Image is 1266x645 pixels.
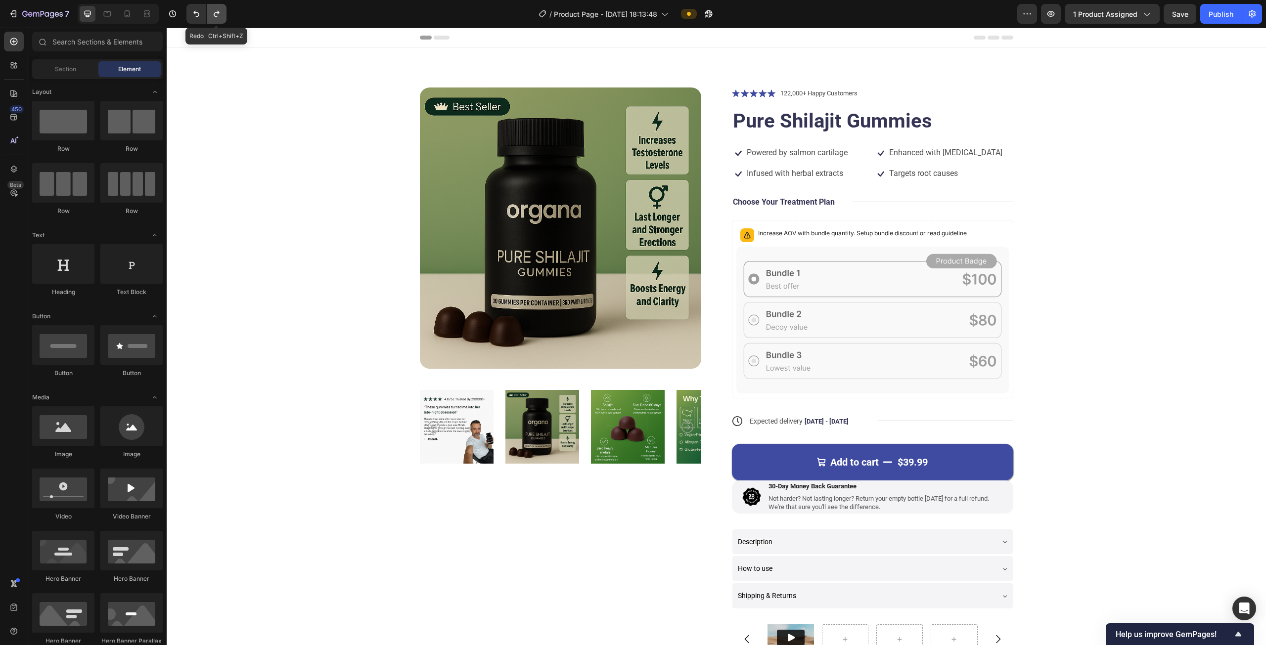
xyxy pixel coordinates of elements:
button: Carousel Back Arrow [567,598,594,625]
div: Row [100,144,163,153]
p: 7 [65,8,69,20]
div: Row [100,207,163,215]
div: Open Intercom Messenger [1232,597,1256,620]
p: Powered by salmon cartilage [580,120,681,130]
span: Section [55,65,76,74]
p: 30-Day Money Back Guarantee [602,455,838,463]
div: Add to cart [664,428,712,441]
span: Toggle open [147,308,163,324]
button: Carousel Next Arrow [515,393,527,405]
p: Infused with herbal extracts [580,141,677,151]
input: Search Sections & Elements [32,32,163,51]
button: Carousel Next Arrow [817,598,845,625]
span: Save [1172,10,1188,18]
span: Toggle open [147,227,163,243]
h1: Pure Shilajit Gummies [565,80,847,107]
button: Play [610,602,638,618]
div: Button [32,369,94,378]
p: Choose Your Treatment Plan [566,170,668,180]
div: Heading [32,288,94,297]
span: Text [32,231,45,240]
span: Element [118,65,141,74]
button: Carousel Back Arrow [261,393,273,405]
span: Product Page - [DATE] 18:13:48 [554,9,657,19]
p: Targets root causes [723,141,791,151]
iframe: Design area [167,28,1266,645]
button: Save [1164,4,1196,24]
span: 1 product assigned [1073,9,1137,19]
div: Hero Banner [100,574,163,583]
span: [DATE] - [DATE] [638,390,682,397]
span: read guideline [761,202,800,209]
span: Description [571,510,606,518]
span: Toggle open [147,389,163,405]
span: Setup bundle discount [690,202,752,209]
div: Text Block [100,288,163,297]
div: Row [32,207,94,215]
p: 122,000+ Happy Customers [614,61,691,71]
span: Button [32,312,50,321]
div: Video [32,512,94,521]
div: Hero Banner [32,574,94,583]
div: Image [100,450,163,459]
img: Alt image [601,597,647,623]
div: Video Banner [100,512,163,521]
div: Undo/Redo [186,4,226,24]
button: 1 product assigned [1065,4,1160,24]
div: 450 [9,105,24,113]
span: Help us improve GemPages! [1116,630,1232,639]
div: Row [32,144,94,153]
span: Media [32,393,49,402]
p: Increase AOV with bundle quantity. [591,201,800,211]
img: gempages_504858866593301383-97612b60-c964-40b9-ac7d-e30fed5e0a73.png [573,457,597,481]
button: Show survey - Help us improve GemPages! [1116,628,1244,640]
div: Publish [1209,9,1233,19]
p: Not harder? Not lasting longer? Return your empty bottle [DATE] for a full refund. We're that sur... [602,467,838,484]
button: 7 [4,4,74,24]
div: Image [32,450,94,459]
span: Toggle open [147,84,163,100]
span: / [549,9,552,19]
span: Layout [32,87,51,96]
span: Shipping & Returns [571,564,630,572]
div: Beta [7,181,24,189]
button: Publish [1200,4,1242,24]
button: Add to cart [565,416,847,453]
p: Enhanced with [MEDICAL_DATA] [723,120,836,130]
span: or [752,202,800,209]
div: Button [100,369,163,378]
div: $39.99 [730,427,762,442]
span: How to use [571,537,606,545]
span: Expected delivery [583,389,636,397]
